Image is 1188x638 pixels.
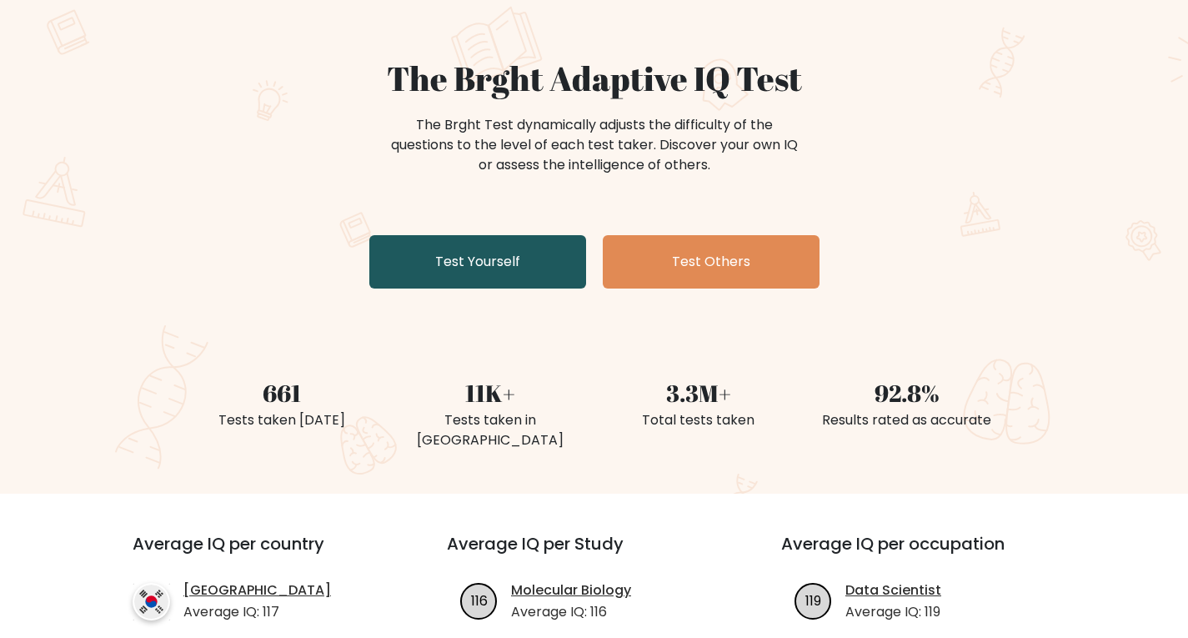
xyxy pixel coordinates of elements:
h3: Average IQ per country [133,534,387,574]
div: 661 [188,375,376,410]
img: country [133,583,170,620]
p: Average IQ: 116 [511,602,631,622]
div: Total tests taken [604,410,793,430]
p: Average IQ: 119 [845,602,941,622]
div: Tests taken in [GEOGRAPHIC_DATA] [396,410,584,450]
a: Test Others [603,235,820,289]
text: 116 [471,590,488,610]
a: Molecular Biology [511,580,631,600]
p: Average IQ: 117 [183,602,331,622]
div: Results rated as accurate [813,410,1001,430]
div: 11K+ [396,375,584,410]
a: [GEOGRAPHIC_DATA] [183,580,331,600]
h3: Average IQ per Study [447,534,741,574]
div: The Brght Test dynamically adjusts the difficulty of the questions to the level of each test take... [386,115,803,175]
text: 119 [805,590,821,610]
h3: Average IQ per occupation [781,534,1075,574]
a: Data Scientist [845,580,941,600]
a: Test Yourself [369,235,586,289]
div: 3.3M+ [604,375,793,410]
div: Tests taken [DATE] [188,410,376,430]
h1: The Brght Adaptive IQ Test [188,58,1001,98]
div: 92.8% [813,375,1001,410]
